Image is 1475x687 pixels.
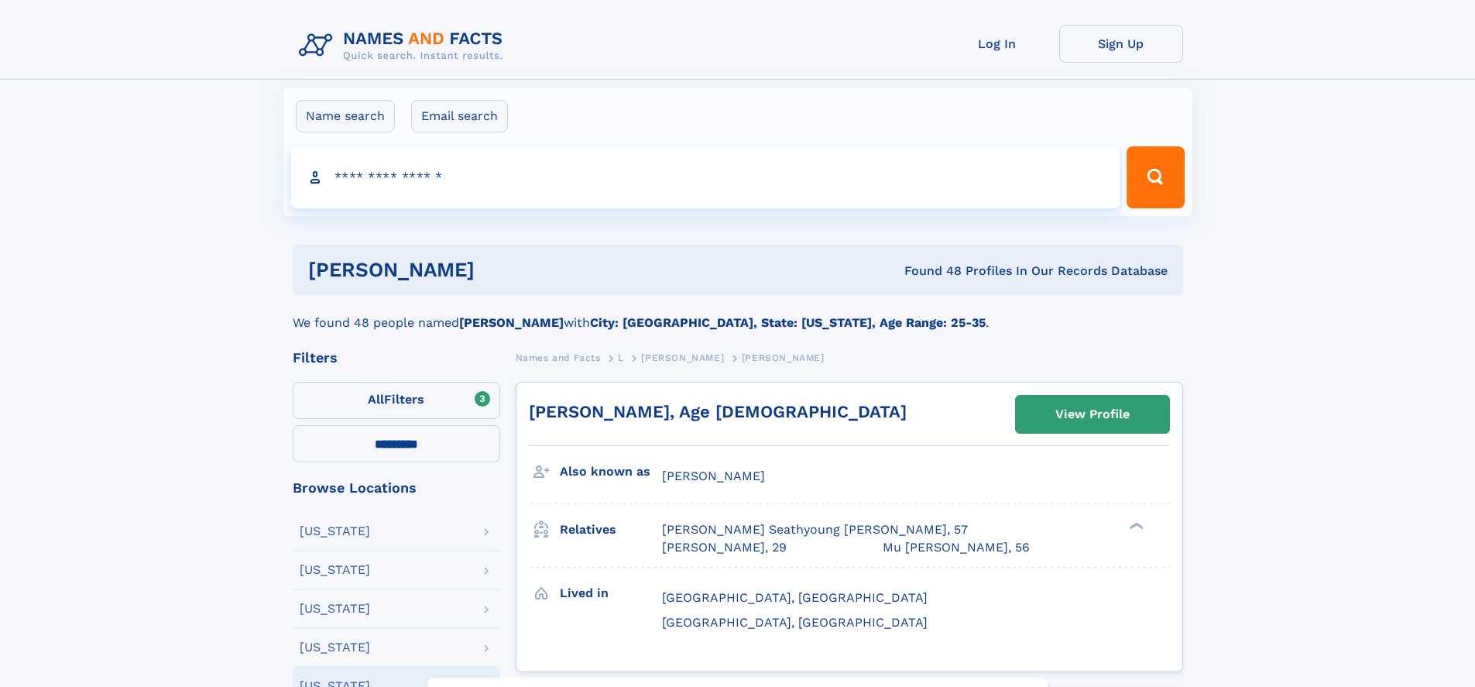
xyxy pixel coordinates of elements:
[291,146,1120,208] input: search input
[293,25,516,67] img: Logo Names and Facts
[560,580,662,606] h3: Lived in
[1016,396,1169,433] a: View Profile
[935,25,1059,63] a: Log In
[300,603,370,615] div: [US_STATE]
[689,263,1168,280] div: Found 48 Profiles In Our Records Database
[618,352,624,363] span: L
[516,348,601,367] a: Names and Facts
[1127,146,1184,208] button: Search Button
[590,315,986,330] b: City: [GEOGRAPHIC_DATA], State: [US_STATE], Age Range: 25-35
[308,260,690,280] h1: [PERSON_NAME]
[662,469,765,483] span: [PERSON_NAME]
[300,641,370,654] div: [US_STATE]
[296,100,395,132] label: Name search
[1126,521,1144,531] div: ❯
[883,539,1030,556] a: Mu [PERSON_NAME], 56
[459,315,564,330] b: [PERSON_NAME]
[293,481,500,495] div: Browse Locations
[300,564,370,576] div: [US_STATE]
[662,590,928,605] span: [GEOGRAPHIC_DATA], [GEOGRAPHIC_DATA]
[1059,25,1183,63] a: Sign Up
[641,352,724,363] span: [PERSON_NAME]
[300,525,370,538] div: [US_STATE]
[560,517,662,543] h3: Relatives
[293,351,500,365] div: Filters
[560,459,662,485] h3: Also known as
[618,348,624,367] a: L
[662,615,928,630] span: [GEOGRAPHIC_DATA], [GEOGRAPHIC_DATA]
[742,352,825,363] span: [PERSON_NAME]
[641,348,724,367] a: [PERSON_NAME]
[1055,397,1130,432] div: View Profile
[662,521,968,538] a: [PERSON_NAME] Seathyoung [PERSON_NAME], 57
[293,295,1183,332] div: We found 48 people named with .
[411,100,508,132] label: Email search
[293,382,500,419] label: Filters
[368,392,384,407] span: All
[529,402,907,421] a: [PERSON_NAME], Age [DEMOGRAPHIC_DATA]
[662,539,787,556] a: [PERSON_NAME], 29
